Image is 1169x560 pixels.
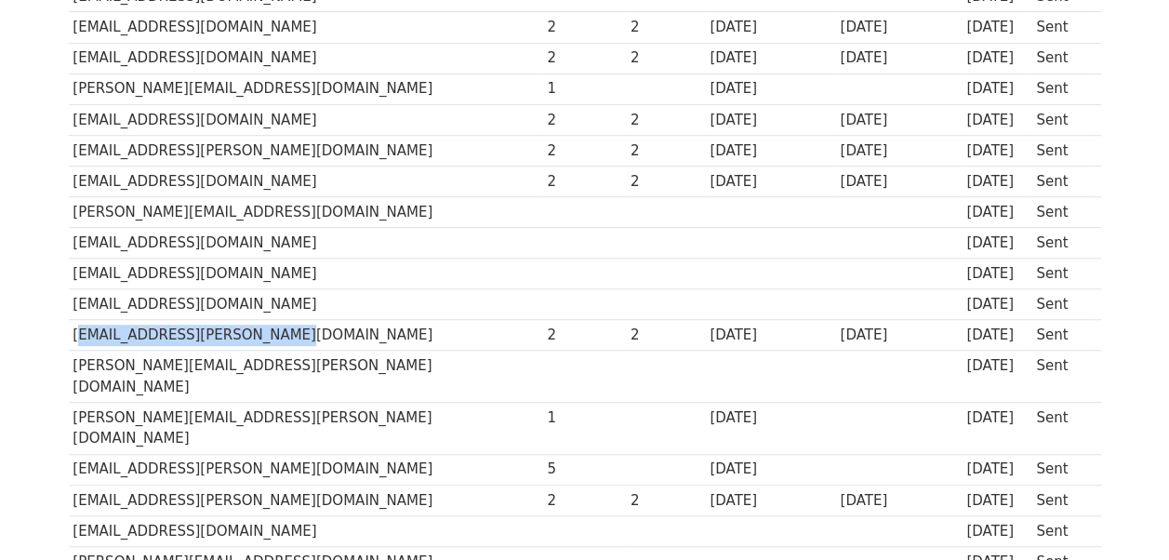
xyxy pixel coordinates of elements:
[69,454,543,485] td: [EMAIL_ADDRESS][PERSON_NAME][DOMAIN_NAME]
[1031,351,1091,403] td: Sent
[69,135,543,166] td: [EMAIL_ADDRESS][PERSON_NAME][DOMAIN_NAME]
[547,171,621,193] div: 2
[710,47,830,69] div: [DATE]
[631,490,701,512] div: 2
[547,459,621,480] div: 5
[1031,104,1091,135] td: Sent
[631,110,701,131] div: 2
[710,490,830,512] div: [DATE]
[710,407,830,429] div: [DATE]
[69,320,543,351] td: [EMAIL_ADDRESS][PERSON_NAME][DOMAIN_NAME]
[966,521,1028,542] div: [DATE]
[966,202,1028,223] div: [DATE]
[1031,320,1091,351] td: Sent
[710,17,830,38] div: [DATE]
[69,12,543,43] td: [EMAIL_ADDRESS][DOMAIN_NAME]
[966,407,1028,429] div: [DATE]
[1031,197,1091,228] td: Sent
[1076,471,1169,560] iframe: Chat Widget
[547,325,621,346] div: 2
[69,259,543,289] td: [EMAIL_ADDRESS][DOMAIN_NAME]
[966,233,1028,254] div: [DATE]
[547,140,621,162] div: 2
[69,515,543,546] td: [EMAIL_ADDRESS][DOMAIN_NAME]
[966,355,1028,377] div: [DATE]
[710,140,830,162] div: [DATE]
[710,459,830,480] div: [DATE]
[547,78,621,100] div: 1
[840,171,957,193] div: [DATE]
[1031,12,1091,43] td: Sent
[710,171,830,193] div: [DATE]
[69,166,543,196] td: [EMAIL_ADDRESS][DOMAIN_NAME]
[69,43,543,73] td: [EMAIL_ADDRESS][DOMAIN_NAME]
[1031,259,1091,289] td: Sent
[966,78,1028,100] div: [DATE]
[547,17,621,38] div: 2
[710,110,830,131] div: [DATE]
[966,17,1028,38] div: [DATE]
[1031,43,1091,73] td: Sent
[840,325,957,346] div: [DATE]
[840,110,957,131] div: [DATE]
[840,47,957,69] div: [DATE]
[547,490,621,512] div: 2
[69,104,543,135] td: [EMAIL_ADDRESS][DOMAIN_NAME]
[69,351,543,403] td: [PERSON_NAME][EMAIL_ADDRESS][PERSON_NAME][DOMAIN_NAME]
[69,228,543,259] td: [EMAIL_ADDRESS][DOMAIN_NAME]
[69,73,543,104] td: [PERSON_NAME][EMAIL_ADDRESS][DOMAIN_NAME]
[966,459,1028,480] div: [DATE]
[1031,515,1091,546] td: Sent
[710,78,830,100] div: [DATE]
[710,325,830,346] div: [DATE]
[1031,403,1091,455] td: Sent
[966,110,1028,131] div: [DATE]
[547,110,621,131] div: 2
[966,47,1028,69] div: [DATE]
[966,140,1028,162] div: [DATE]
[1031,73,1091,104] td: Sent
[966,325,1028,346] div: [DATE]
[631,140,701,162] div: 2
[69,289,543,320] td: [EMAIL_ADDRESS][DOMAIN_NAME]
[69,485,543,515] td: [EMAIL_ADDRESS][PERSON_NAME][DOMAIN_NAME]
[631,171,701,193] div: 2
[966,171,1028,193] div: [DATE]
[1031,166,1091,196] td: Sent
[1031,289,1091,320] td: Sent
[1031,485,1091,515] td: Sent
[966,294,1028,315] div: [DATE]
[547,407,621,429] div: 1
[547,47,621,69] div: 2
[840,17,957,38] div: [DATE]
[966,263,1028,285] div: [DATE]
[631,17,701,38] div: 2
[631,47,701,69] div: 2
[69,197,543,228] td: [PERSON_NAME][EMAIL_ADDRESS][DOMAIN_NAME]
[1031,228,1091,259] td: Sent
[840,140,957,162] div: [DATE]
[840,490,957,512] div: [DATE]
[1031,135,1091,166] td: Sent
[1031,454,1091,485] td: Sent
[631,325,701,346] div: 2
[966,490,1028,512] div: [DATE]
[69,403,543,455] td: [PERSON_NAME][EMAIL_ADDRESS][PERSON_NAME][DOMAIN_NAME]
